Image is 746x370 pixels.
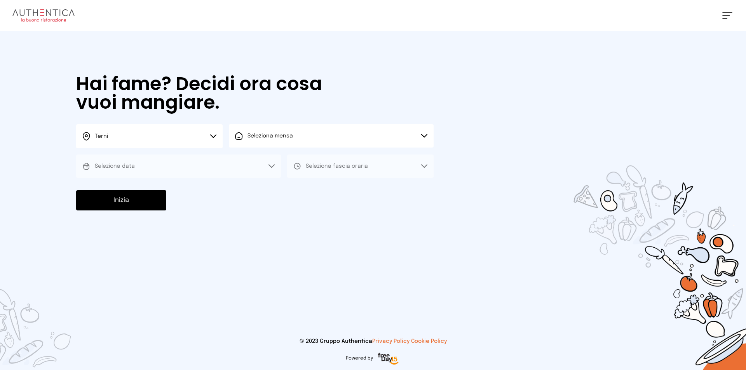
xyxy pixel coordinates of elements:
a: Privacy Policy [372,339,410,344]
button: Seleziona mensa [229,124,434,148]
span: Seleziona fascia oraria [306,163,368,169]
p: © 2023 Gruppo Authentica [12,337,734,345]
a: Cookie Policy [411,339,447,344]
button: Terni [76,124,223,148]
img: sticker-selezione-mensa.70a28f7.png [528,121,746,370]
button: Seleziona fascia oraria [287,155,434,178]
span: Seleziona data [95,163,135,169]
h1: Hai fame? Decidi ora cosa vuoi mangiare. [76,75,344,112]
button: Seleziona data [76,155,281,178]
button: Inizia [76,190,166,210]
span: Powered by [346,355,373,361]
img: logo.8f33a47.png [12,9,75,22]
span: Seleziona mensa [248,133,293,139]
img: logo-freeday.3e08031.png [376,351,401,367]
span: Terni [95,134,108,139]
